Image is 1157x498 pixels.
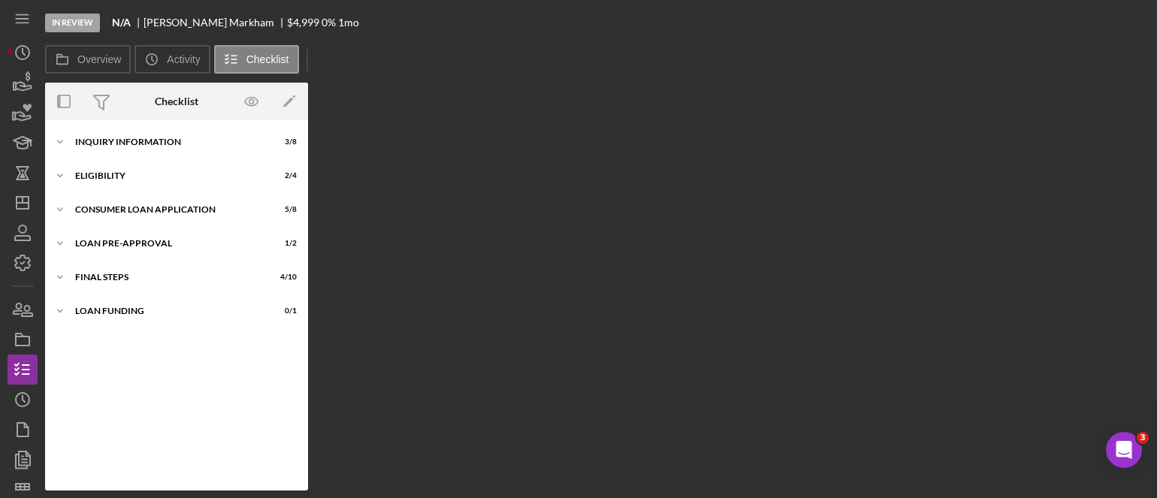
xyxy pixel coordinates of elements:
[155,95,198,107] div: Checklist
[270,239,297,248] div: 1 / 2
[1137,432,1149,444] span: 3
[246,53,289,65] label: Checklist
[75,239,259,248] div: Loan Pre-Approval
[45,14,100,32] div: In Review
[287,17,319,29] div: $4,999
[45,45,131,74] button: Overview
[134,45,210,74] button: Activity
[112,17,131,29] b: N/A
[143,17,287,29] div: [PERSON_NAME] Markham
[75,205,259,214] div: Consumer Loan Application
[270,137,297,146] div: 3 / 8
[322,17,336,29] div: 0 %
[270,205,297,214] div: 5 / 8
[75,137,259,146] div: Inquiry Information
[214,45,299,74] button: Checklist
[77,53,121,65] label: Overview
[270,273,297,282] div: 4 / 10
[270,171,297,180] div: 2 / 4
[75,273,259,282] div: FINAL STEPS
[1106,432,1142,468] iframe: Intercom live chat
[75,306,259,315] div: Loan Funding
[338,17,359,29] div: 1 mo
[270,306,297,315] div: 0 / 1
[75,171,259,180] div: Eligibility
[167,53,200,65] label: Activity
